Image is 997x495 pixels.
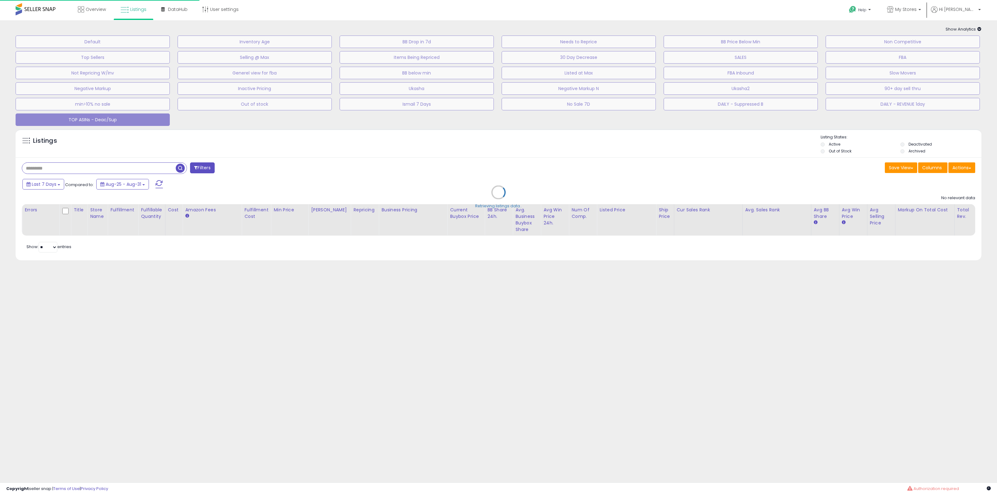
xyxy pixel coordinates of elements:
button: Non Competitive [826,36,980,48]
button: TOP ASINs - Deac/Sup [16,113,170,126]
button: Negative Markup [16,82,170,95]
button: Ukasha2 [664,82,818,95]
button: Default [16,36,170,48]
button: Generel view for fba [178,67,332,79]
div: Retrieving listings data.. [475,203,522,209]
button: 90+ day sell thru [826,82,980,95]
a: Help [844,1,877,20]
button: Top Sellers [16,51,170,64]
button: DAILY - REVENUE 1day [826,98,980,110]
button: Not Repricing W/Inv [16,67,170,79]
button: Selling @ Max [178,51,332,64]
button: FBA [826,51,980,64]
button: Negative Markup N [502,82,656,95]
button: Ismail 7 Days [340,98,494,110]
button: DAILY - Suppressed B [664,98,818,110]
button: BB Price Below Min [664,36,818,48]
span: Hi [PERSON_NAME] [939,6,976,12]
button: 30 Day Decrease [502,51,656,64]
a: Hi [PERSON_NAME] [931,6,981,20]
span: Listings [130,6,146,12]
span: Show Analytics [946,26,981,32]
button: Inventory Age [178,36,332,48]
button: Listed at Max [502,67,656,79]
button: Needs to Reprice [502,36,656,48]
span: Help [858,7,866,12]
button: Slow Movers [826,67,980,79]
button: BB Drop in 7d [340,36,494,48]
span: My Stores [895,6,917,12]
button: FBA Inbound [664,67,818,79]
button: Ukasha [340,82,494,95]
button: BB below min [340,67,494,79]
button: SALES [664,51,818,64]
button: Out of stock [178,98,332,110]
button: No Sale 7D [502,98,656,110]
span: DataHub [168,6,188,12]
button: min>10% no sale [16,98,170,110]
button: Inactive Pricing [178,82,332,95]
span: Overview [86,6,106,12]
i: Get Help [849,6,856,13]
button: Items Being Repriced [340,51,494,64]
